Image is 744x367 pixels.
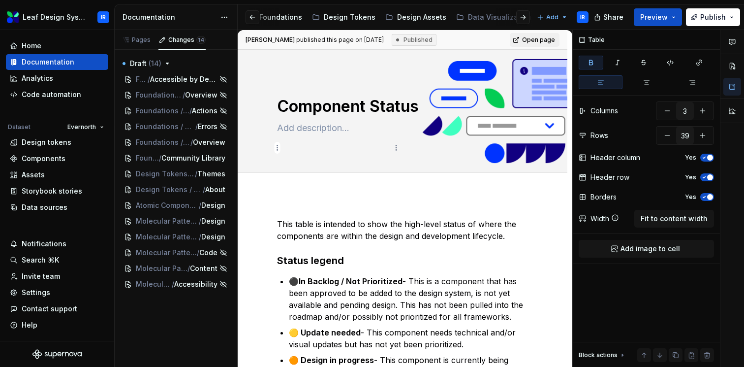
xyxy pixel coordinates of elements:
span: Design Tokens / Breakpoints [136,185,203,195]
a: Components [6,151,108,167]
p: - This component needs technical and/or visual updates but has not yet been prioritized. [289,327,528,350]
div: Block actions [579,351,618,359]
span: Actions [192,106,217,116]
a: Open page [510,33,559,47]
div: Page tree [244,7,532,27]
div: Help [22,320,37,330]
span: Share [603,12,623,22]
span: Errors [198,122,217,132]
a: Invite team [6,268,108,284]
span: Community Library [161,153,225,163]
span: Code [199,248,217,258]
a: Foundations / Contribution & Governance/Community Library [120,150,231,166]
span: Draft [130,59,161,68]
div: Header row [590,172,629,182]
div: Design tokens [22,137,71,147]
div: Documentation [123,12,216,22]
span: / [148,74,150,84]
span: Design [201,232,225,242]
div: Block actions [579,348,626,362]
span: About [205,185,225,195]
div: Dataset [8,123,31,131]
button: Publish [686,8,740,26]
a: Design tokens [6,134,108,150]
a: Analytics [6,70,108,86]
span: Atomic Components / Mobile Native / Modal [136,200,199,210]
span: Publish [700,12,726,22]
a: Molecular Patterns / Web / Footer/Code [120,245,231,261]
label: Yes [685,154,696,162]
label: Yes [685,193,696,201]
div: Storybook stories [22,186,82,196]
div: Borders [590,192,617,202]
div: Analytics [22,73,53,83]
button: Share [589,8,630,26]
p: ⚫️ - This is a component that has been approved to be added to the design system, is not yet avai... [289,275,528,323]
span: / [199,200,201,210]
div: Changes [168,36,206,44]
a: Assets [6,167,108,183]
span: 14 [196,36,206,44]
button: Search ⌘K [6,252,108,268]
a: Foundations / Content design / Designing content/Overview [120,87,231,103]
div: IR [101,13,106,21]
a: Home [6,38,108,54]
label: Yes [685,173,696,181]
span: Foundations / Content design / Designing content [136,122,195,132]
span: / [197,248,199,258]
span: Themes [197,169,225,179]
span: / [172,279,174,289]
span: Design [201,216,225,226]
div: Data sources [22,202,67,212]
div: Components [22,154,65,164]
div: Published [392,34,436,46]
span: Fit to content width [641,214,708,224]
div: Assets [22,170,45,180]
span: Preview [640,12,668,22]
div: Columns [590,106,618,116]
span: Overview [193,137,225,147]
span: / [189,106,192,116]
a: Molecular Patterns / Web / Footer/Content [120,261,231,276]
button: Add [534,10,571,24]
span: Foundations / Content design / Designing content [136,90,183,100]
a: Documentation [6,54,108,70]
div: Notifications [22,239,66,249]
div: Leaf Design System [23,12,86,22]
div: Settings [22,288,50,298]
span: / [159,153,161,163]
a: Data Visualization [452,9,546,25]
span: / [199,216,201,226]
a: Code automation [6,87,108,102]
a: Settings [6,285,108,300]
strong: In Backlog / Not Prioritized [299,276,403,286]
span: Foundations / Contribution & Governance [136,153,159,163]
div: IR [580,13,585,21]
button: Help [6,317,108,333]
button: Draft (14) [120,56,231,71]
a: Foundations / Contribution & Governance/Overview [120,134,231,150]
button: Fit to content width [634,210,714,228]
a: Design Tokens [308,9,379,25]
span: / [195,169,197,179]
div: Home [22,41,41,51]
button: Contact support [6,301,108,317]
span: Accessible by Design [150,74,217,84]
span: Foundations / Contribution & Governance [136,137,190,147]
div: Pages [122,36,151,44]
div: Search ⌘K [22,255,59,265]
div: Contact support [22,304,77,314]
button: Notifications [6,236,108,252]
span: [PERSON_NAME] [246,36,295,43]
a: Design Tokens / Color/Themes [120,166,231,182]
div: Foundations [259,12,302,22]
a: Design Assets [381,9,450,25]
div: Invite team [22,271,60,281]
div: Rows [590,131,608,140]
textarea: Component Status [275,95,526,118]
span: ( 14 ) [149,59,161,67]
div: Header column [590,153,640,163]
span: / [190,137,193,147]
a: Foundations / Content design / Designing content/Actions [120,103,231,119]
button: Leaf Design SystemIR [2,6,112,28]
